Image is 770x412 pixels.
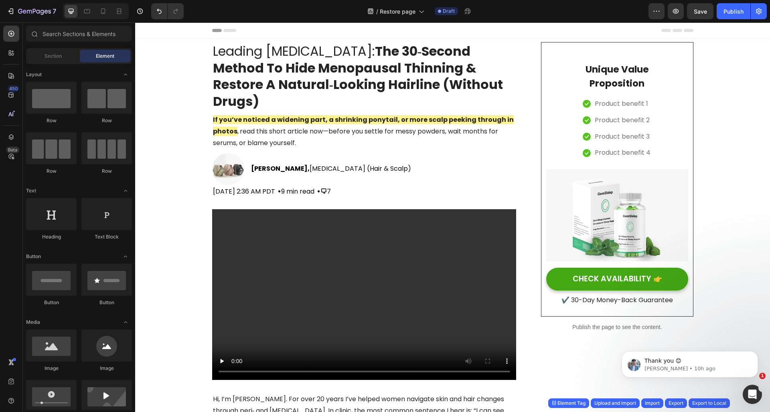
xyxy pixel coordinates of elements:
[119,250,132,263] span: Toggle open
[717,3,750,19] button: Publish
[26,168,77,175] div: Row
[151,3,184,19] div: Undo/Redo
[119,316,132,329] span: Toggle open
[460,76,513,87] p: Product benefit 1
[96,53,114,60] span: Element
[548,398,589,408] button: (I) Element Tag
[182,164,185,174] strong: •
[591,398,640,408] button: Upload and import
[26,187,36,194] span: Text
[119,184,132,197] span: Toggle open
[694,8,707,15] span: Save
[26,71,42,78] span: Layout
[26,319,40,326] span: Media
[610,334,770,390] iframe: Intercom notifications message
[185,164,192,174] a: 🗨
[77,187,381,358] video: Video
[26,253,41,260] span: Button
[406,301,558,309] p: Publish the page to see the content.
[6,147,19,153] div: Beta
[26,365,77,372] div: Image
[53,6,56,16] p: 7
[552,400,586,407] div: (I) Element Tag
[723,7,744,16] div: Publish
[81,365,132,372] div: Image
[669,400,683,407] div: Export
[26,26,132,42] input: Search Sections & Elements
[119,68,132,81] span: Toggle open
[78,371,381,406] p: Hi, I’m [PERSON_NAME]. For over 20 years I’ve helped women navigate skin and hair changes through...
[81,233,132,240] div: Text Block
[594,400,636,407] div: Upload and import
[692,400,726,407] div: Export to Local
[142,164,146,174] strong: •
[411,245,553,268] button: CHECK AVAILABILITY
[81,117,132,124] div: Row
[192,164,196,174] span: 7
[743,385,762,404] iframe: Intercom live chat
[438,252,516,262] div: CHECK AVAILABILITY
[687,3,713,19] button: Save
[380,7,415,16] span: Restore page
[3,3,60,19] button: 7
[645,400,660,407] div: Import
[689,398,730,408] button: Export to Local
[26,299,77,306] div: Button
[759,373,766,379] span: 1
[411,147,553,239] img: Alt Image
[665,398,687,408] button: Export
[81,168,132,175] div: Row
[45,53,62,60] span: Section
[26,233,77,240] div: Heading
[142,164,179,174] span: 9 min read
[376,7,378,16] span: /
[460,92,515,104] p: Product benefit 2
[443,8,455,15] span: Draft
[26,117,77,124] div: Row
[460,125,515,136] p: Product benefit 4
[81,299,132,306] div: Button
[8,85,19,92] div: 450
[135,22,770,412] iframe: Design area
[448,40,517,68] p: Unique Value Proposition
[641,398,663,408] button: Import
[460,109,515,120] p: Product benefit 3
[412,272,552,284] p: ✔️ 30-Day Money-Back Guarantee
